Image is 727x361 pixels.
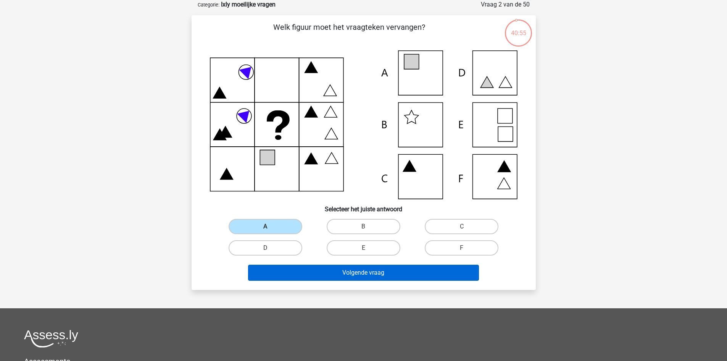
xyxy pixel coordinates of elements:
[425,219,498,234] label: C
[24,330,78,348] img: Assessly logo
[204,199,524,213] h6: Selecteer het juiste antwoord
[425,240,498,256] label: F
[229,219,302,234] label: A
[229,240,302,256] label: D
[198,2,219,8] small: Categorie:
[221,1,276,8] strong: Ixly moeilijke vragen
[504,19,533,38] div: 40:55
[248,265,479,281] button: Volgende vraag
[327,240,400,256] label: E
[204,21,495,44] p: Welk figuur moet het vraagteken vervangen?
[327,219,400,234] label: B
